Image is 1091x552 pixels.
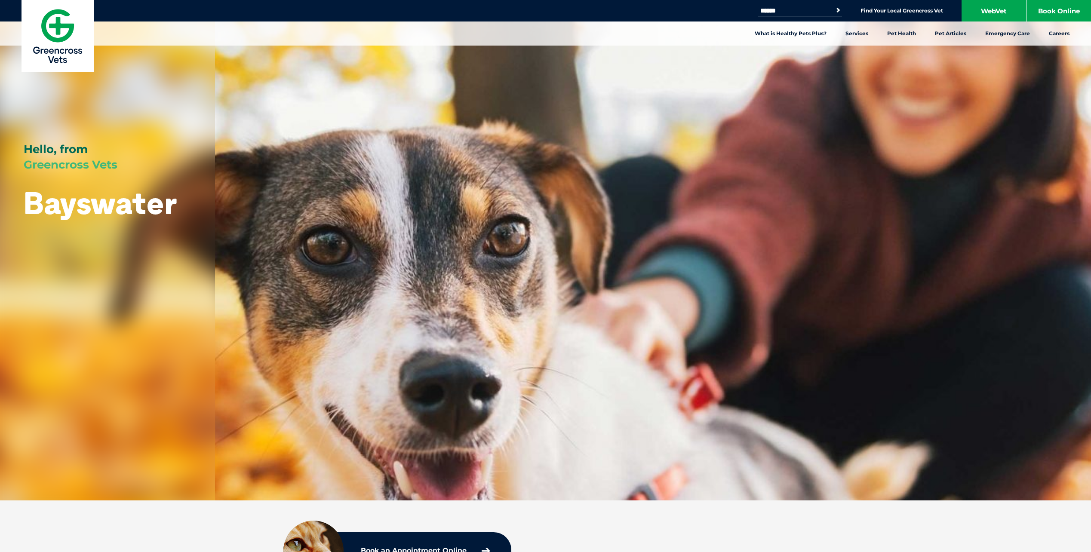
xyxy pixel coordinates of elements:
[836,21,878,46] a: Services
[834,6,842,15] button: Search
[861,7,943,14] a: Find Your Local Greencross Vet
[1039,21,1079,46] a: Careers
[976,21,1039,46] a: Emergency Care
[878,21,925,46] a: Pet Health
[925,21,976,46] a: Pet Articles
[24,186,177,220] h1: Bayswater
[24,158,117,172] span: Greencross Vets
[24,142,88,156] span: Hello, from
[745,21,836,46] a: What is Healthy Pets Plus?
